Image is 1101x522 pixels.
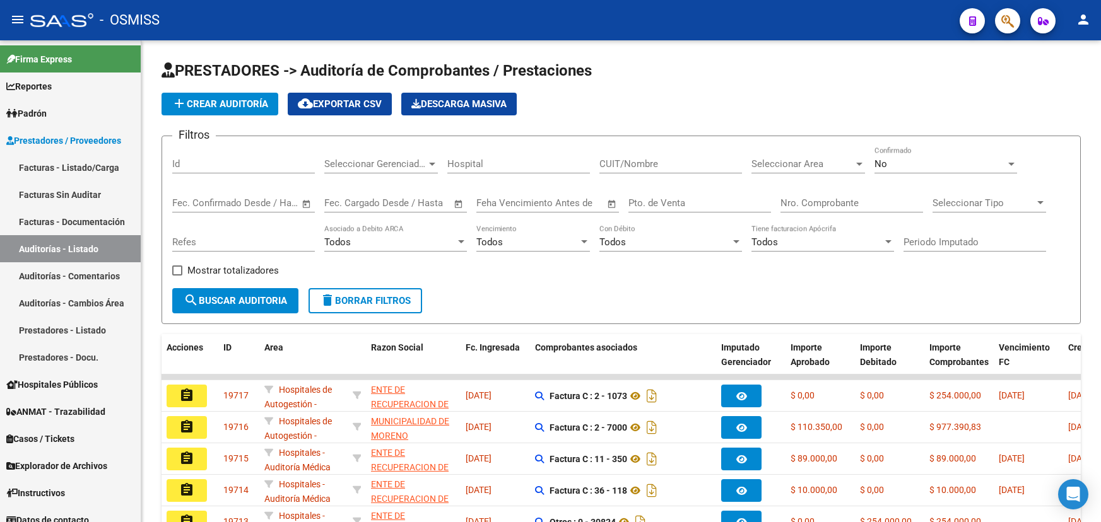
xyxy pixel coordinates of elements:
[6,459,107,473] span: Explorador de Archivos
[259,334,348,390] datatable-header-cell: Area
[751,158,854,170] span: Seleccionar Area
[994,334,1063,390] datatable-header-cell: Vencimiento FC
[298,96,313,111] mat-icon: cloud_download
[860,390,884,400] span: $ 0,00
[320,293,335,308] mat-icon: delete
[929,342,989,367] span: Importe Comprobantes
[476,236,503,248] span: Todos
[187,263,279,278] span: Mostrar totalizadores
[550,454,627,464] strong: Factura C : 11 - 350
[6,378,98,391] span: Hospitales Públicos
[786,334,855,390] datatable-header-cell: Importe Aprobado
[461,334,530,390] datatable-header-cell: Fc. Ingresada
[550,422,627,432] strong: Factura C : 2 - 7000
[1058,479,1088,509] div: Open Intercom Messenger
[550,391,627,401] strong: Factura C : 2 - 1073
[791,453,837,463] span: $ 89.000,00
[599,236,626,248] span: Todos
[179,419,194,434] mat-icon: assignment
[644,449,660,469] i: Descargar documento
[223,342,232,352] span: ID
[6,486,65,500] span: Instructivos
[371,416,449,441] span: MUNICIPALIDAD DE MORENO
[1068,422,1094,432] span: [DATE]
[218,334,259,390] datatable-header-cell: ID
[167,342,203,352] span: Acciones
[264,448,331,472] span: Hospitales - Auditoría Médica
[223,422,249,432] span: 19716
[1068,453,1094,463] span: [DATE]
[324,158,427,170] span: Seleccionar Gerenciador
[401,93,517,115] button: Descarga Masiva
[162,93,278,115] button: Crear Auditoría
[324,236,351,248] span: Todos
[10,12,25,27] mat-icon: menu
[172,96,187,111] mat-icon: add
[999,485,1025,495] span: [DATE]
[264,385,332,424] span: Hospitales de Autogestión - Afiliaciones
[791,422,842,432] span: $ 110.350,00
[929,390,981,400] span: $ 254.000,00
[377,197,438,209] input: End date
[929,485,976,495] span: $ 10.000,00
[371,414,456,441] div: - 33999001179
[6,432,74,446] span: Casos / Tickets
[309,288,422,313] button: Borrar Filtros
[264,416,332,455] span: Hospitales de Autogestión - Afiliaciones
[466,485,492,495] span: [DATE]
[366,334,461,390] datatable-header-cell: Razon Social
[184,295,287,306] span: Buscar Auditoria
[179,388,194,403] mat-icon: assignment
[855,334,924,390] datatable-header-cell: Importe Debitado
[223,485,249,495] span: 19714
[860,422,884,432] span: $ 0,00
[6,79,52,93] span: Reportes
[223,453,249,463] span: 19715
[6,134,121,148] span: Prestadores / Proveedores
[535,342,637,352] span: Comprobantes asociados
[223,390,249,400] span: 19717
[933,197,1035,209] span: Seleccionar Tipo
[288,93,392,115] button: Exportar CSV
[605,197,620,211] button: Open calendar
[172,197,213,209] input: Start date
[162,62,592,79] span: PRESTADORES -> Auditoría de Comprobantes / Prestaciones
[644,480,660,501] i: Descargar documento
[172,98,268,110] span: Crear Auditoría
[644,386,660,406] i: Descargar documento
[179,482,194,497] mat-icon: assignment
[550,485,627,496] strong: Factura C : 36 - 118
[162,334,218,390] datatable-header-cell: Acciones
[1068,390,1094,400] span: [DATE]
[466,453,492,463] span: [DATE]
[371,383,456,409] div: - 30718615700
[929,422,981,432] span: $ 977.390,83
[320,295,411,306] span: Borrar Filtros
[411,98,507,110] span: Descarga Masiva
[264,342,283,352] span: Area
[172,126,216,144] h3: Filtros
[371,446,456,472] div: - 30718615700
[1076,12,1091,27] mat-icon: person
[324,197,365,209] input: Start date
[264,479,331,504] span: Hospitales - Auditoría Médica
[751,236,778,248] span: Todos
[874,158,887,170] span: No
[999,390,1025,400] span: [DATE]
[721,342,771,367] span: Imputado Gerenciador
[791,342,830,367] span: Importe Aprobado
[100,6,160,34] span: - OSMISS
[716,334,786,390] datatable-header-cell: Imputado Gerenciador
[929,453,976,463] span: $ 89.000,00
[860,453,884,463] span: $ 0,00
[466,390,492,400] span: [DATE]
[225,197,286,209] input: End date
[371,342,423,352] span: Razon Social
[791,485,837,495] span: $ 10.000,00
[999,342,1050,367] span: Vencimiento FC
[184,293,199,308] mat-icon: search
[530,334,716,390] datatable-header-cell: Comprobantes asociados
[371,477,456,504] div: - 30718615700
[6,52,72,66] span: Firma Express
[466,342,520,352] span: Fc. Ingresada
